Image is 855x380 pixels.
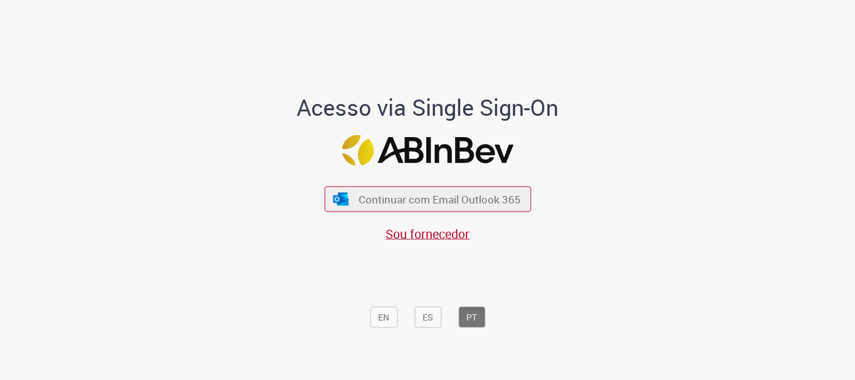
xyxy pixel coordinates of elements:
span: Continuar com Email Outlook 365 [359,192,521,207]
img: Logo ABInBev [342,135,513,166]
button: PT [458,307,485,328]
button: ES [414,307,441,328]
a: Sou fornecedor [386,225,469,242]
button: ícone Azure/Microsoft 360 Continuar com Email Outlook 365 [324,187,531,212]
button: EN [370,307,397,328]
h1: Acesso via Single Sign-On [254,95,602,120]
img: ícone Azure/Microsoft 360 [332,192,350,205]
